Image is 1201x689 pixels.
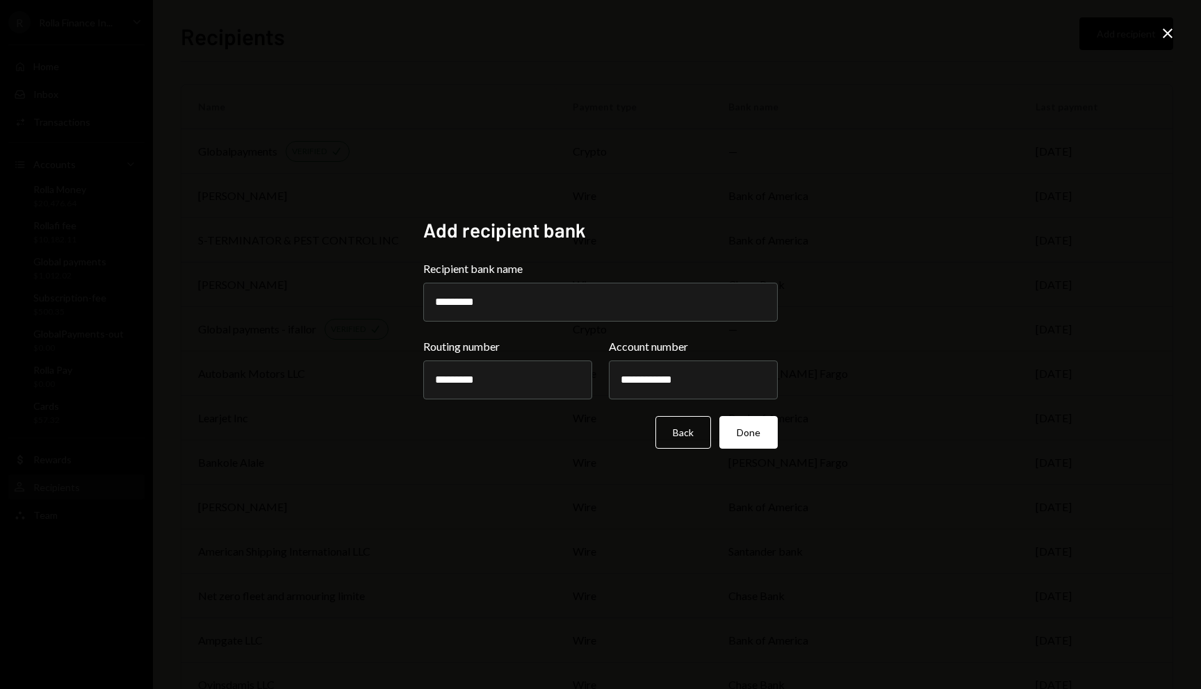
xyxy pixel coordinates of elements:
label: Account number [609,338,778,355]
label: Recipient bank name [423,260,778,277]
button: Done [719,416,778,449]
h2: Add recipient bank [423,217,778,244]
button: Back [655,416,711,449]
label: Routing number [423,338,592,355]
